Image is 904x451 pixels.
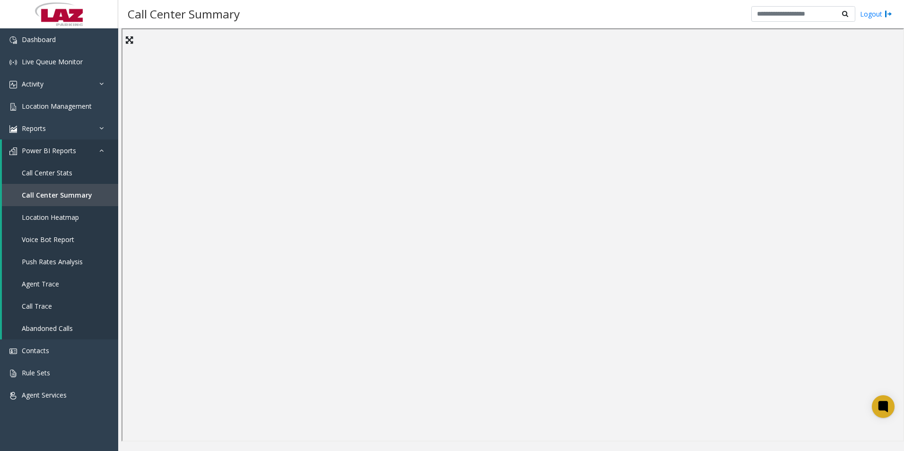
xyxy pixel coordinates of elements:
span: Location Management [22,102,92,111]
a: Call Center Stats [2,162,118,184]
span: Dashboard [22,35,56,44]
img: 'icon' [9,36,17,44]
span: Call Center Summary [22,191,92,199]
img: logout [885,9,892,19]
a: Location Heatmap [2,206,118,228]
a: Agent Trace [2,273,118,295]
a: Call Trace [2,295,118,317]
img: 'icon' [9,347,17,355]
span: Location Heatmap [22,213,79,222]
img: 'icon' [9,103,17,111]
span: Voice Bot Report [22,235,74,244]
img: 'icon' [9,125,17,133]
img: 'icon' [9,392,17,399]
img: 'icon' [9,59,17,66]
span: Push Rates Analysis [22,257,83,266]
a: Power BI Reports [2,139,118,162]
img: 'icon' [9,81,17,88]
h3: Call Center Summary [123,2,244,26]
span: Contacts [22,346,49,355]
span: Call Center Stats [22,168,72,177]
span: Reports [22,124,46,133]
span: Live Queue Monitor [22,57,83,66]
span: Call Trace [22,302,52,311]
span: Activity [22,79,43,88]
a: Voice Bot Report [2,228,118,251]
a: Logout [860,9,892,19]
span: Rule Sets [22,368,50,377]
span: Agent Trace [22,279,59,288]
a: Abandoned Calls [2,317,118,339]
a: Call Center Summary [2,184,118,206]
span: Agent Services [22,390,67,399]
img: 'icon' [9,147,17,155]
span: Power BI Reports [22,146,76,155]
span: Abandoned Calls [22,324,73,333]
a: Push Rates Analysis [2,251,118,273]
img: 'icon' [9,370,17,377]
